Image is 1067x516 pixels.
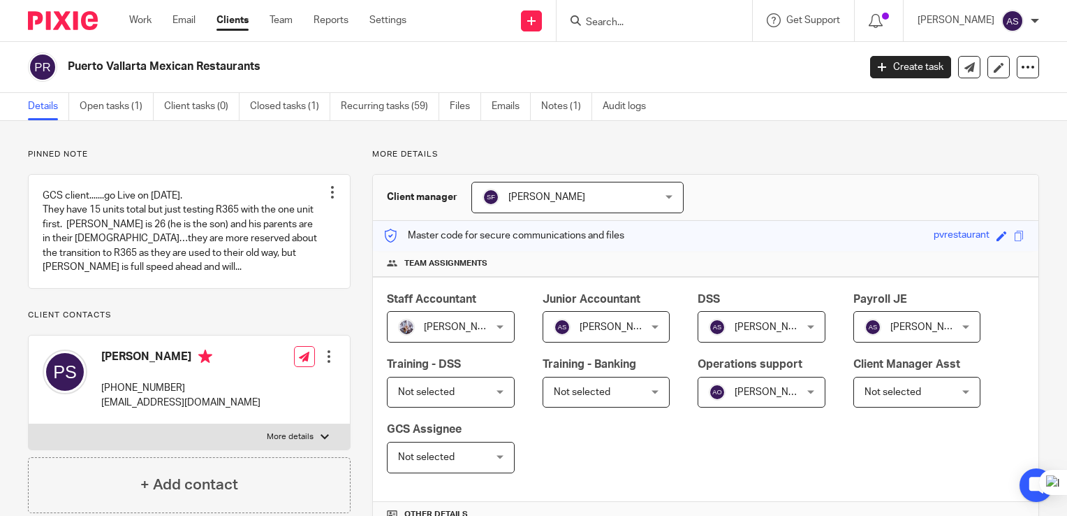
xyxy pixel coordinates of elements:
a: Work [129,13,152,27]
h4: + Add contact [140,474,238,496]
div: pvrestaurant [934,228,989,244]
p: More details [267,431,314,443]
a: Reports [314,13,348,27]
a: Email [172,13,196,27]
a: Notes (1) [541,93,592,120]
span: Not selected [398,452,455,462]
img: svg%3E [1001,10,1024,32]
a: Client tasks (0) [164,93,240,120]
span: [PERSON_NAME] [735,322,811,332]
p: More details [372,149,1039,160]
span: Client Manager Asst [853,359,960,370]
span: Payroll JE [853,294,907,305]
img: svg%3E [28,52,57,82]
i: Primary [198,350,212,364]
a: Open tasks (1) [80,93,154,120]
a: Settings [369,13,406,27]
a: Closed tasks (1) [250,93,330,120]
span: Operations support [698,359,802,370]
img: svg%3E [554,319,571,336]
a: Recurring tasks (59) [341,93,439,120]
span: [PERSON_NAME] [580,322,656,332]
img: svg%3E [483,189,499,206]
img: svg%3E [43,350,87,394]
p: [EMAIL_ADDRESS][DOMAIN_NAME] [101,396,260,410]
h2: Puerto Vallarta Mexican Restaurants [68,59,693,74]
p: [PHONE_NUMBER] [101,381,260,395]
p: Master code for secure communications and files [383,229,624,243]
h3: Client manager [387,190,457,204]
img: svg%3E [709,384,726,401]
span: Training - DSS [387,359,461,370]
p: Client contacts [28,310,351,321]
a: Clients [216,13,249,27]
img: Pixie [28,11,98,30]
span: DSS [698,294,720,305]
a: Create task [870,56,951,78]
a: Team [270,13,293,27]
span: Not selected [864,387,921,397]
span: Not selected [554,387,610,397]
a: Details [28,93,69,120]
input: Search [584,17,710,29]
a: Audit logs [603,93,656,120]
span: GCS Assignee [387,424,462,435]
h4: [PERSON_NAME] [101,350,260,367]
p: Pinned note [28,149,351,160]
span: [PERSON_NAME] [890,322,967,332]
span: Get Support [786,15,840,25]
a: Emails [492,93,531,120]
a: Files [450,93,481,120]
span: [PERSON_NAME] [424,322,501,332]
img: ProfilePhoto.JPG [398,319,415,336]
span: [PERSON_NAME] [735,387,811,397]
img: svg%3E [709,319,726,336]
p: [PERSON_NAME] [918,13,994,27]
span: Not selected [398,387,455,397]
img: svg%3E [864,319,881,336]
span: [PERSON_NAME] [508,192,585,202]
span: Junior Accountant [543,294,640,305]
span: Team assignments [404,258,487,269]
span: Training - Banking [543,359,636,370]
span: Staff Accountant [387,294,476,305]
